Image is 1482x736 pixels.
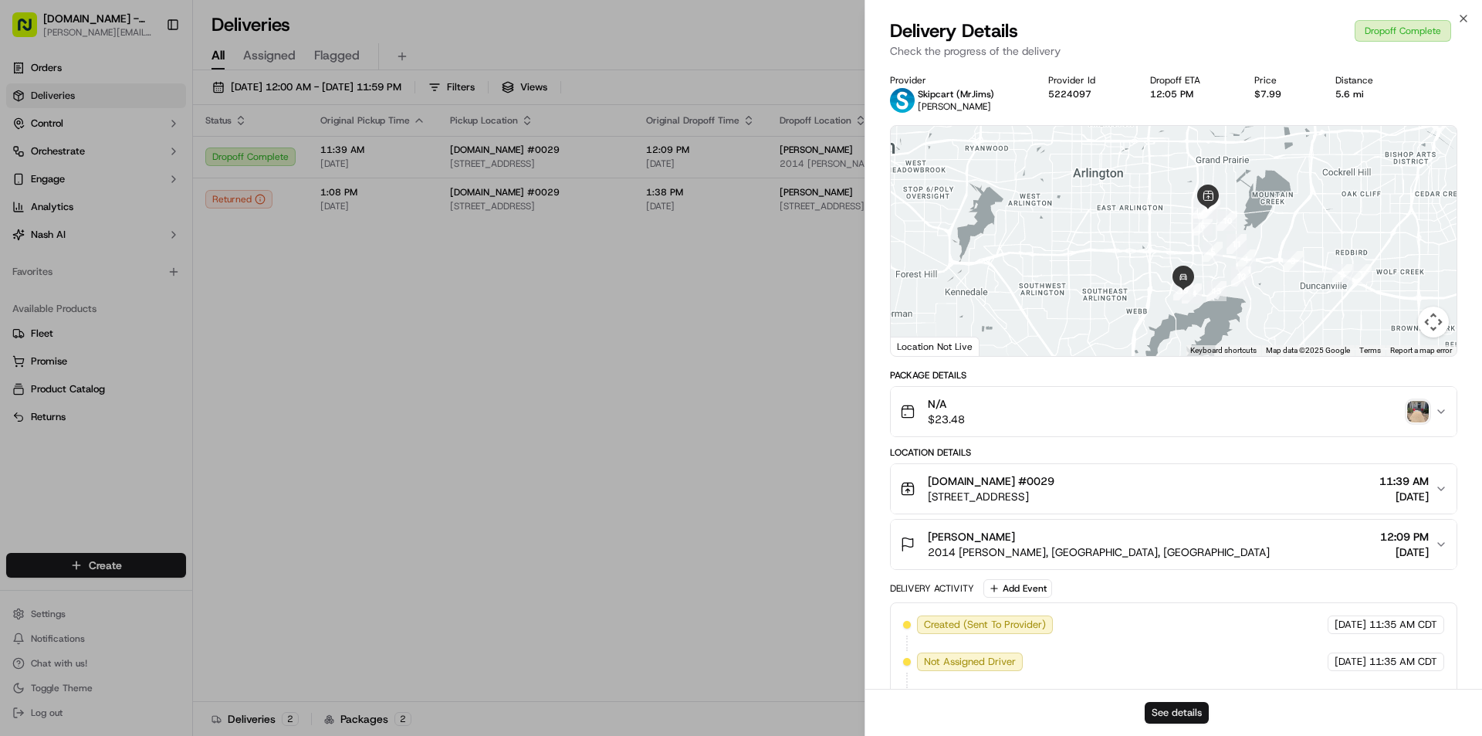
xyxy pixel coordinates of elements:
[1390,346,1452,354] a: Report a map error
[1203,242,1223,262] div: 5
[40,100,278,116] input: Got a question? Start typing here...
[1283,251,1303,271] div: 3
[1407,401,1429,422] img: photo_proof_of_delivery image
[1190,345,1257,356] button: Keyboard shortcuts
[890,43,1457,59] p: Check the progress of the delivery
[928,529,1015,544] span: [PERSON_NAME]
[928,489,1054,504] span: [STREET_ADDRESS]
[32,148,60,175] img: 1756434665150-4e636765-6d04-44f2-b13a-1d7bbed723a0
[1254,88,1311,100] div: $7.99
[1150,74,1230,86] div: Dropoff ETA
[918,88,994,100] p: Skipcart (MrJims)
[1335,88,1402,100] div: 5.6 mi
[924,655,1016,669] span: Not Assigned Driver
[928,412,965,427] span: $23.48
[128,239,134,252] span: •
[1418,307,1449,337] button: Map camera controls
[891,337,980,356] div: Location Not Live
[146,345,248,361] span: API Documentation
[31,240,43,253] img: 1736555255976-a54dd68f-1ca7-489b-9aae-adbdc363a1c4
[130,347,143,359] div: 💻
[154,383,187,395] span: Pylon
[15,201,103,213] div: Past conversations
[895,336,946,356] a: Open this area in Google Maps (opens a new window)
[1206,281,1227,301] div: 13
[48,281,125,293] span: [PERSON_NAME]
[1173,280,1193,300] div: 15
[1227,234,1247,254] div: 11
[48,239,125,252] span: [PERSON_NAME]
[1193,198,1213,219] div: 7
[15,148,43,175] img: 1736555255976-a54dd68f-1ca7-489b-9aae-adbdc363a1c4
[1182,283,1202,304] div: 14
[31,282,43,294] img: 1736555255976-a54dd68f-1ca7-489b-9aae-adbdc363a1c4
[1048,88,1091,100] button: 5224097
[918,100,991,113] span: [PERSON_NAME]
[31,345,118,361] span: Knowledge Base
[15,225,40,249] img: Joseph V.
[1335,74,1402,86] div: Distance
[890,74,1024,86] div: Provider
[128,281,134,293] span: •
[1048,74,1125,86] div: Provider Id
[1193,215,1213,236] div: 6
[924,618,1046,632] span: Created (Sent To Provider)
[137,281,168,293] span: [DATE]
[890,369,1457,382] div: Package Details
[1359,346,1381,354] a: Terms (opens in new tab)
[1231,266,1251,287] div: 12
[1380,544,1429,560] span: [DATE]
[890,19,1018,43] span: Delivery Details
[15,347,28,359] div: 📗
[109,382,187,395] a: Powered byPylon
[1266,346,1350,354] span: Map data ©2025 Google
[1254,74,1311,86] div: Price
[9,339,124,367] a: 📗Knowledge Base
[1335,618,1366,632] span: [DATE]
[891,520,1457,569] button: [PERSON_NAME]2014 [PERSON_NAME], [GEOGRAPHIC_DATA], [GEOGRAPHIC_DATA]12:09 PM[DATE]
[890,446,1457,459] div: Location Details
[928,544,1270,560] span: 2014 [PERSON_NAME], [GEOGRAPHIC_DATA], [GEOGRAPHIC_DATA]
[1335,655,1366,669] span: [DATE]
[1145,702,1209,724] button: See details
[890,582,974,595] div: Delivery Activity
[1379,489,1429,504] span: [DATE]
[15,266,40,291] img: Kat Rubio
[15,15,46,46] img: Nash
[69,148,253,163] div: Start new chat
[891,464,1457,514] button: [DOMAIN_NAME] #0029[STREET_ADDRESS]11:39 AM[DATE]
[1236,249,1256,270] div: 4
[1217,211,1237,231] div: 10
[1198,199,1218,219] div: 8
[1369,618,1437,632] span: 11:35 AM CDT
[1352,264,1372,284] div: 1
[137,239,168,252] span: [DATE]
[1379,473,1429,489] span: 11:39 AM
[890,88,915,113] img: profile_skipcart_partner.png
[895,336,946,356] img: Google
[891,387,1457,436] button: N/A$23.48photo_proof_of_delivery image
[1369,655,1437,669] span: 11:35 AM CDT
[124,339,254,367] a: 💻API Documentation
[1332,264,1352,284] div: 2
[69,163,212,175] div: We're available if you need us!
[928,473,1054,489] span: [DOMAIN_NAME] #0029
[15,62,281,86] p: Welcome 👋
[1150,88,1230,100] div: 12:05 PM
[239,198,281,216] button: See all
[262,152,281,171] button: Start new chat
[1380,529,1429,544] span: 12:09 PM
[928,396,965,412] span: N/A
[983,579,1052,598] button: Add Event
